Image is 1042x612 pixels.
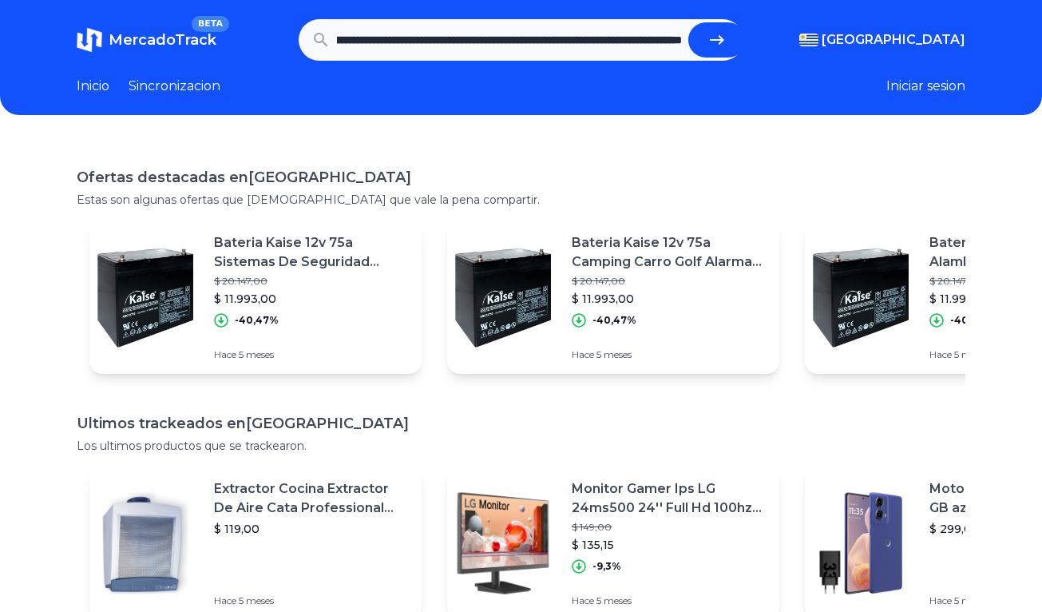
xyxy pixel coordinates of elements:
[799,30,965,50] button: [GEOGRAPHIC_DATA]
[214,233,409,272] p: Bateria Kaise 12v 75a Sistemas De Seguridad Hogar Y+ Febo
[77,166,965,189] h1: Ofertas destacadas en [GEOGRAPHIC_DATA]
[447,221,779,374] a: Featured imageBateria Kaise 12v 75a Camping Carro Golf Alarma Led Y+ Febo$ 20.147,00$ 11.993,00-4...
[89,241,201,353] img: Featured image
[214,594,409,607] p: Hace 5 meses
[447,487,559,599] img: Featured image
[592,314,636,327] p: -40,47%
[77,192,965,208] p: Estas son algunas ofertas que [DEMOGRAPHIC_DATA] que vale la pena compartir.
[89,221,422,374] a: Featured imageBateria Kaise 12v 75a Sistemas De Seguridad Hogar Y+ Febo$ 20.147,00$ 11.993,00-40,...
[77,77,109,96] a: Inicio
[572,537,767,553] p: $ 135,15
[572,233,767,272] p: Bateria Kaise 12v 75a Camping Carro Golf Alarma Led Y+ Febo
[235,314,279,327] p: -40,47%
[109,31,216,49] span: MercadoTrack
[950,314,994,327] p: -40,47%
[77,27,216,53] a: MercadoTrackBETA
[805,487,917,599] img: Featured image
[592,560,621,573] p: -9,3%
[214,348,409,361] p: Hace 5 meses
[89,487,201,599] img: Featured image
[572,348,767,361] p: Hace 5 meses
[886,77,965,96] button: Iniciar sesion
[214,479,409,518] p: Extractor Cocina Extractor De Aire Cata Professional 500 Color Blanco
[214,275,409,288] p: $ 20.147,00
[572,291,767,307] p: $ 11.993,00
[805,241,917,353] img: Featured image
[572,521,767,534] p: $ 149,00
[77,438,965,454] p: Los ultimos productos que se trackearon.
[214,291,409,307] p: $ 11.993,00
[447,241,559,353] img: Featured image
[572,275,767,288] p: $ 20.147,00
[214,521,409,537] p: $ 119,00
[77,412,965,435] h1: Ultimos trackeados en [GEOGRAPHIC_DATA]
[192,16,229,32] span: BETA
[799,34,818,46] img: Uruguay
[822,30,965,50] span: [GEOGRAPHIC_DATA]
[77,27,102,53] img: MercadoTrack
[572,479,767,518] p: Monitor Gamer Ips LG 24ms500 24'' Full Hd 100hz Action Sync
[129,77,220,96] a: Sincronizacion
[572,594,767,607] p: Hace 5 meses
